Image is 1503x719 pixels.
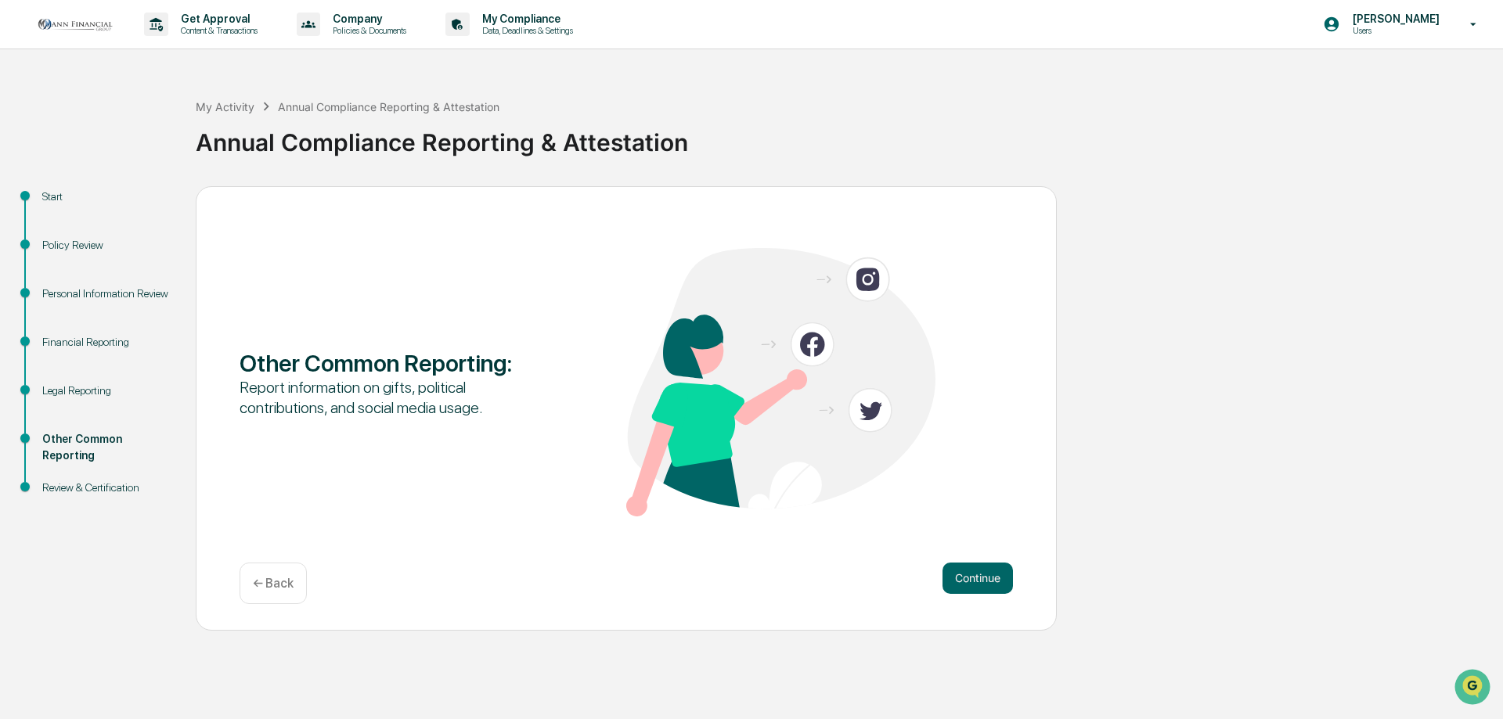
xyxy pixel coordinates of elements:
div: Review & Certification [42,480,171,496]
div: Report information on gifts, political contributions, and social media usage. [240,377,549,418]
p: How can we help? [16,33,285,58]
div: We're available if you need us! [53,135,198,148]
span: Preclearance [31,197,101,213]
div: Legal Reporting [42,383,171,399]
p: Users [1340,25,1447,36]
div: Policy Review [42,237,171,253]
p: Get Approval [168,13,265,25]
div: Annual Compliance Reporting & Attestation [278,100,499,113]
span: Data Lookup [31,227,99,243]
div: Other Common Reporting : [240,349,549,377]
p: My Compliance [470,13,581,25]
a: 🖐️Preclearance [9,191,107,219]
a: 🗄️Attestations [107,191,200,219]
input: Clear [41,71,258,88]
p: Content & Transactions [168,25,265,36]
p: Data, Deadlines & Settings [470,25,581,36]
img: 1746055101610-c473b297-6a78-478c-a979-82029cc54cd1 [16,120,44,148]
div: My Activity [196,100,254,113]
div: Other Common Reporting [42,431,171,464]
span: Attestations [129,197,194,213]
a: 🔎Data Lookup [9,221,105,249]
button: Continue [943,563,1013,594]
p: Company [320,13,414,25]
button: Start new chat [266,124,285,143]
p: Policies & Documents [320,25,414,36]
p: [PERSON_NAME] [1340,13,1447,25]
div: 🖐️ [16,199,28,211]
p: ← Back [253,576,294,591]
span: Pylon [156,265,189,277]
iframe: Open customer support [1453,667,1495,710]
div: 🔎 [16,228,28,241]
img: logo [38,17,113,32]
div: Personal Information Review [42,286,171,302]
div: Financial Reporting [42,334,171,351]
div: Start [42,189,171,205]
a: Powered byPylon [110,264,189,277]
div: Annual Compliance Reporting & Attestation [196,116,1495,156]
div: 🗄️ [114,199,126,211]
div: Start new chat [53,120,257,135]
img: Other Common Reporting [626,248,935,516]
